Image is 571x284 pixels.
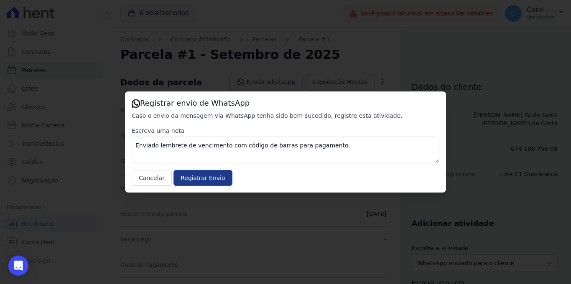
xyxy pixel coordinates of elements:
input: Registrar Envio [173,170,232,186]
label: Escreva uma nota [132,127,439,135]
button: Cancelar [132,170,172,186]
p: Caso o envio da mensagem via WhatsApp tenha sido bem-sucedido, registre esta atividade. [132,112,439,120]
div: Open Intercom Messenger [8,256,28,276]
textarea: Enviado lembrete de vencimento com código de barras para pagamento. [132,137,439,163]
h3: Registrar envio de WhatsApp [132,98,439,108]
